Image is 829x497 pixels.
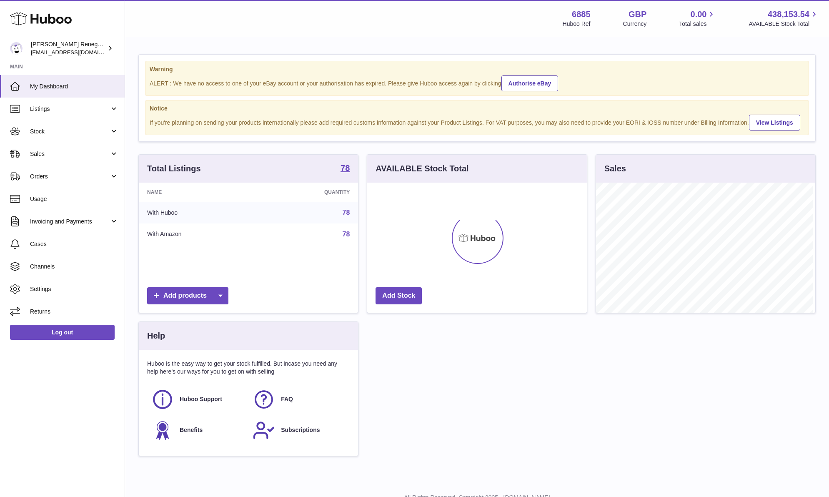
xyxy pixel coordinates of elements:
img: directordarren@gmail.com [10,42,23,55]
p: Huboo is the easy way to get your stock fulfilled. But incase you need any help here's our ways f... [147,360,350,376]
div: ALERT : We have no access to one of your eBay account or your authorisation has expired. Please g... [150,74,804,91]
a: Authorise eBay [501,75,559,91]
th: Quantity [259,183,358,202]
a: Huboo Support [151,388,244,411]
span: Usage [30,195,118,203]
span: Stock [30,128,110,136]
td: With Huboo [139,202,259,223]
span: Benefits [180,426,203,434]
h3: Sales [604,163,626,174]
a: 0.00 Total sales [679,9,716,28]
a: FAQ [253,388,346,411]
span: Orders [30,173,110,181]
span: Subscriptions [281,426,320,434]
a: 438,153.54 AVAILABLE Stock Total [749,9,819,28]
span: FAQ [281,395,293,403]
span: Returns [30,308,118,316]
strong: Notice [150,105,804,113]
a: 78 [343,209,350,216]
span: Listings [30,105,110,113]
span: 0.00 [691,9,707,20]
a: 78 [343,231,350,238]
h3: Help [147,330,165,341]
span: Settings [30,285,118,293]
strong: 6885 [572,9,591,20]
span: Cases [30,240,118,248]
td: With Amazon [139,223,259,245]
strong: 78 [341,164,350,172]
h3: Total Listings [147,163,201,174]
span: Huboo Support [180,395,222,403]
a: Add Stock [376,287,422,304]
span: [EMAIL_ADDRESS][DOMAIN_NAME] [31,49,123,55]
span: My Dashboard [30,83,118,90]
span: 438,153.54 [768,9,809,20]
a: Subscriptions [253,419,346,442]
span: Sales [30,150,110,158]
span: Channels [30,263,118,271]
h3: AVAILABLE Stock Total [376,163,468,174]
a: 78 [341,164,350,174]
div: [PERSON_NAME] Renegade Productions -UK account [31,40,106,56]
span: AVAILABLE Stock Total [749,20,819,28]
a: Log out [10,325,115,340]
strong: GBP [629,9,646,20]
strong: Warning [150,65,804,73]
div: Huboo Ref [563,20,591,28]
div: Currency [623,20,647,28]
a: Add products [147,287,228,304]
span: Invoicing and Payments [30,218,110,226]
a: Benefits [151,419,244,442]
div: If you're planning on sending your products internationally please add required customs informati... [150,113,804,131]
th: Name [139,183,259,202]
a: View Listings [749,115,800,131]
span: Total sales [679,20,716,28]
